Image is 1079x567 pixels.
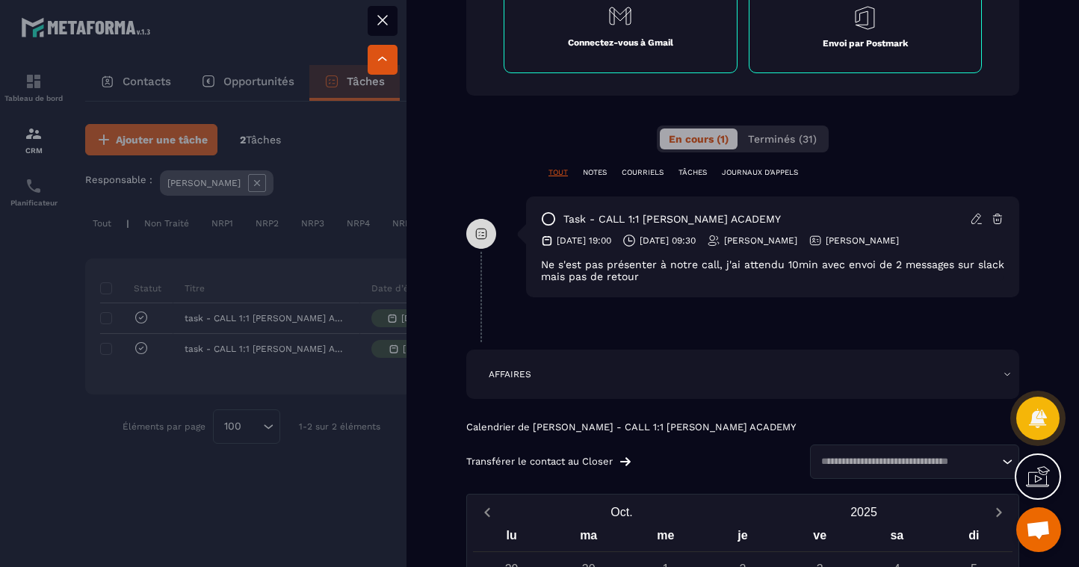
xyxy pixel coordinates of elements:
[823,37,908,49] p: Envoi par Postmark
[548,167,568,178] p: TOUT
[669,133,729,145] span: En cours (1)
[782,525,859,551] div: ve
[466,456,613,468] p: Transférer le contact au Closer
[704,525,781,551] div: je
[826,235,899,247] p: [PERSON_NAME]
[640,235,696,247] p: [DATE] 09:30
[568,37,673,49] p: Connectez-vous à Gmail
[563,212,781,226] p: task - CALL 1:1 [PERSON_NAME] ACADEMY
[810,444,1019,479] div: Search for option
[859,525,936,551] div: sa
[660,128,738,149] button: En cours (1)
[473,525,550,551] div: lu
[724,235,797,247] p: [PERSON_NAME]
[739,128,826,149] button: Terminés (31)
[622,167,664,178] p: COURRIELS
[985,502,1012,522] button: Next month
[743,499,985,525] button: Open years overlay
[557,235,611,247] p: [DATE] 19:00
[678,167,707,178] p: TÂCHES
[466,421,1019,433] p: Calendrier de [PERSON_NAME] - CALL 1:1 [PERSON_NAME] ACADEMY
[489,368,531,380] p: AFFAIRES
[583,167,607,178] p: NOTES
[473,502,501,522] button: Previous month
[722,167,798,178] p: JOURNAUX D'APPELS
[627,525,704,551] div: me
[501,499,743,525] button: Open months overlay
[816,454,998,469] input: Search for option
[541,258,1004,282] div: Ne s'est pas présenter à notre call, j'ai attendu 10min avec envoi de 2 messages sur slack mais p...
[936,525,1012,551] div: di
[1016,507,1061,552] div: Ouvrir le chat
[550,525,627,551] div: ma
[748,133,817,145] span: Terminés (31)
